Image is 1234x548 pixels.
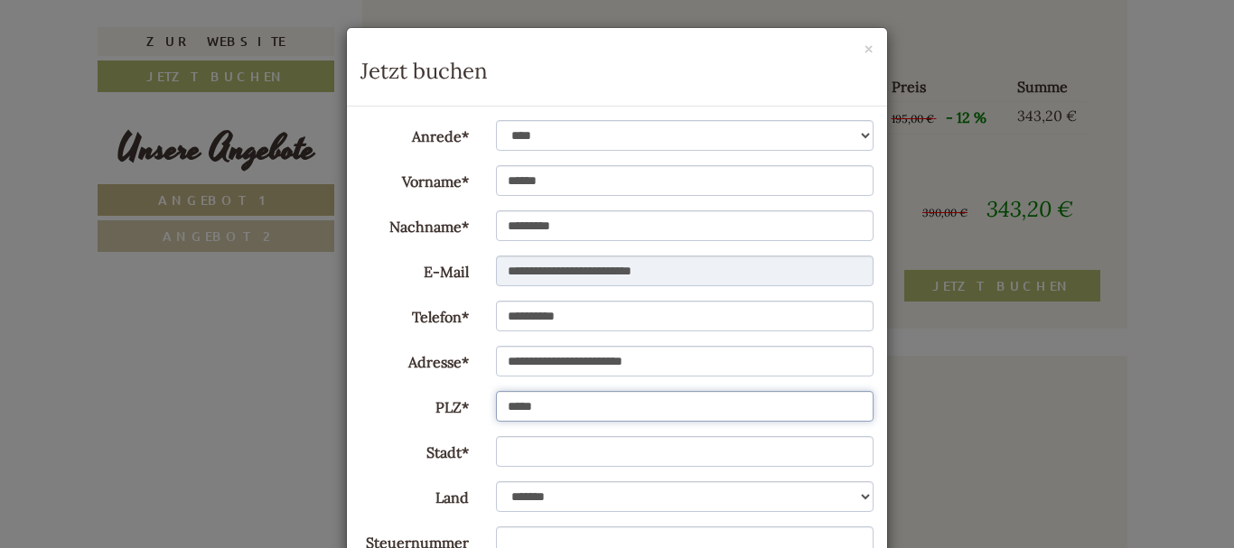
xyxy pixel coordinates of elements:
button: × [864,40,874,59]
label: Vorname* [347,165,482,192]
label: Anrede* [347,120,482,147]
label: Nachname* [347,210,482,237]
label: Telefon* [347,301,482,328]
label: E-Mail [347,255,482,283]
label: Adresse* [347,346,482,373]
label: Land [347,481,482,508]
label: Stadt* [347,436,482,463]
h3: Jetzt buchen [360,60,874,83]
